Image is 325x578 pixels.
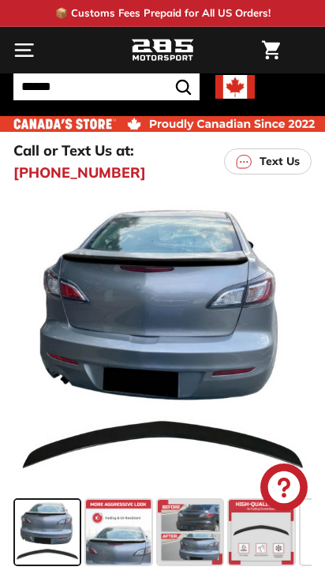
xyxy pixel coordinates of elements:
[13,140,134,161] p: Call or Text Us at:
[55,6,271,21] p: 📦 Customs Fees Prepaid for All US Orders!
[260,153,300,170] p: Text Us
[256,464,312,515] inbox-online-store-chat: Shopify online store chat
[131,37,194,64] img: Logo_285_Motorsport_areodynamics_components
[254,28,288,73] a: Cart
[13,162,146,183] a: [PHONE_NUMBER]
[224,148,312,175] a: Text Us
[13,73,200,100] input: Search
